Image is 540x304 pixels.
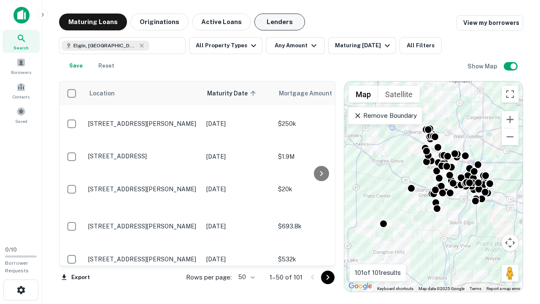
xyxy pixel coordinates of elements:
h6: Show Map [467,62,499,71]
span: Elgin, [GEOGRAPHIC_DATA], [GEOGRAPHIC_DATA] [73,42,137,49]
span: Mortgage Amount [279,88,343,98]
div: Maturing [DATE] [335,41,392,51]
a: Open this area in Google Maps (opens a new window) [346,281,374,292]
span: Borrowers [11,69,31,76]
p: $20k [278,185,362,194]
button: Export [59,271,92,284]
p: [STREET_ADDRESS][PERSON_NAME] [88,185,198,193]
button: Lenders [254,14,305,30]
p: [STREET_ADDRESS][PERSON_NAME] [88,120,198,128]
span: Map data ©2025 Google [418,286,464,291]
img: capitalize-icon.png [13,7,30,24]
button: Reset [93,57,120,74]
a: Report a map error [486,286,520,291]
button: Toggle fullscreen view [502,86,518,103]
p: [STREET_ADDRESS][PERSON_NAME] [88,255,198,263]
a: View my borrowers [456,15,523,30]
p: [DATE] [206,222,270,231]
a: Saved [3,103,40,126]
button: Active Loans [192,14,251,30]
p: [STREET_ADDRESS] [88,152,198,160]
iframe: Chat Widget [498,236,540,277]
span: Location [89,88,115,98]
p: [DATE] [206,119,270,128]
button: Maturing [DATE] [328,37,396,54]
a: Borrowers [3,54,40,77]
p: [DATE] [206,152,270,161]
span: 0 / 10 [5,247,17,253]
button: All Property Types [189,37,262,54]
img: Google [346,281,374,292]
span: Contacts [13,93,30,100]
a: Search [3,30,40,53]
button: Map camera controls [502,234,518,251]
div: 50 [235,271,256,283]
button: Show satellite imagery [378,86,420,103]
a: Terms (opens in new tab) [470,286,481,291]
button: Any Amount [266,37,325,54]
th: Mortgage Amount [274,81,367,105]
span: Borrower Requests [5,260,29,274]
th: Maturity Date [202,81,274,105]
button: Show street map [348,86,378,103]
p: 1–50 of 101 [270,272,302,282]
a: Contacts [3,79,40,102]
p: Remove Boundary [354,111,416,121]
p: $1.9M [278,152,362,161]
button: Go to next page [321,271,335,284]
p: [DATE] [206,185,270,194]
p: $532k [278,255,362,264]
div: 0 0 [344,81,523,292]
p: 101 of 101 results [355,268,401,278]
p: [STREET_ADDRESS][PERSON_NAME] [88,223,198,230]
button: Save your search to get updates of matches that match your search criteria. [62,57,89,74]
button: All Filters [400,37,442,54]
th: Location [84,81,202,105]
button: Zoom in [502,111,518,128]
p: Rows per page: [186,272,232,282]
p: $250k [278,119,362,128]
button: Zoom out [502,128,518,145]
p: [DATE] [206,255,270,264]
span: Maturity Date [207,88,259,98]
button: Originations [130,14,189,30]
span: Saved [15,118,27,125]
p: $693.8k [278,222,362,231]
span: Search [13,44,29,51]
button: Keyboard shortcuts [377,286,413,292]
button: Maturing Loans [59,14,127,30]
